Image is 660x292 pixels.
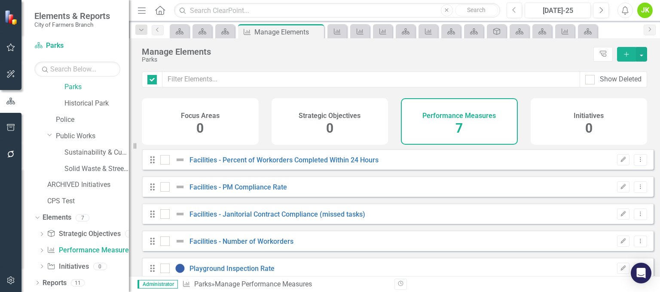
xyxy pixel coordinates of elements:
[174,3,500,18] input: Search ClearPoint...
[467,6,486,13] span: Search
[47,180,129,190] a: ARCHIVED Initiatives
[600,75,642,84] div: Show Deleted
[162,71,580,87] input: Filter Elements...
[326,121,333,136] span: 0
[585,121,593,136] span: 0
[189,210,365,218] a: Facilities - Janitorial Contract Compliance (missed tasks)
[525,3,591,18] button: [DATE]-25
[196,121,204,136] span: 0
[64,148,129,158] a: Sustainability & Customer Success
[194,280,211,288] a: Parks
[64,164,129,174] a: Solid Waste & Streets
[47,229,120,239] a: Strategic Objectives
[455,4,498,16] button: Search
[142,56,589,63] div: Parks
[64,99,129,109] a: Historical Park
[56,115,129,125] a: Police
[142,47,589,56] div: Manage Elements
[189,183,287,191] a: Facilities - PM Compliance Rate
[93,263,107,270] div: 0
[34,21,110,28] small: City of Farmers Branch
[34,11,110,21] span: Elements & Reports
[299,112,361,120] h4: Strategic Objectives
[175,182,185,192] img: Not Defined
[47,245,132,255] a: Performance Measures
[34,41,120,51] a: Parks
[637,3,653,18] button: JK
[175,236,185,246] img: Not Defined
[189,264,275,273] a: Playground Inspection Rate
[43,213,71,223] a: Elements
[455,121,463,136] span: 7
[43,278,67,288] a: Reports
[175,155,185,165] img: Not Defined
[47,196,129,206] a: CPS Test
[76,214,89,221] div: 7
[125,230,139,238] div: 0
[175,263,185,273] img: No Information
[137,280,178,289] span: Administrator
[631,263,651,283] div: Open Intercom Messenger
[47,262,89,272] a: Initiatives
[4,9,19,25] img: ClearPoint Strategy
[422,112,496,120] h4: Performance Measures
[175,209,185,219] img: Not Defined
[71,279,85,286] div: 11
[574,112,604,120] h4: Initiatives
[254,27,322,37] div: Manage Elements
[189,237,293,245] a: Facilities - Number of Workorders
[528,6,588,16] div: [DATE]-25
[34,62,120,77] input: Search Below...
[182,280,388,289] div: » Manage Performance Measures
[181,112,220,120] h4: Focus Areas
[189,156,379,164] a: Facilities - Percent of Workorders Completed Within 24 Hours
[56,131,129,141] a: Public Works
[64,82,129,92] a: Parks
